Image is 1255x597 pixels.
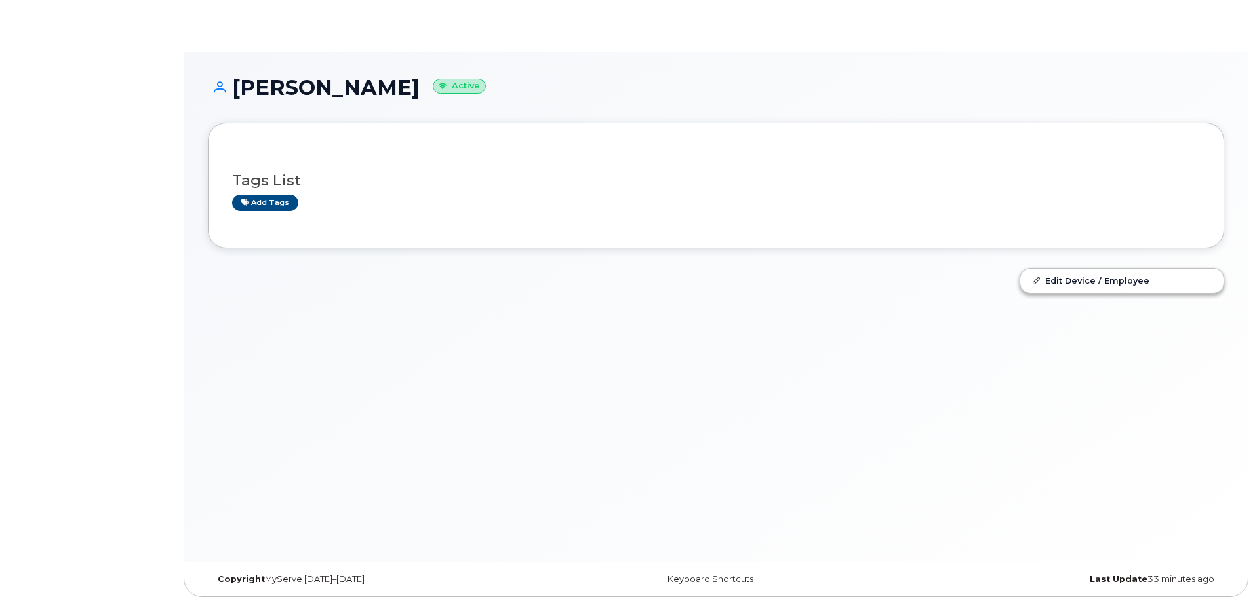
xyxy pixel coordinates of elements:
h1: [PERSON_NAME] [208,76,1224,99]
a: Add tags [232,195,298,211]
div: 33 minutes ago [885,574,1224,585]
a: Keyboard Shortcuts [667,574,753,584]
strong: Copyright [218,574,265,584]
div: MyServe [DATE]–[DATE] [208,574,547,585]
a: Edit Device / Employee [1020,269,1224,292]
strong: Last Update [1090,574,1147,584]
h3: Tags List [232,172,1200,189]
small: Active [433,79,486,94]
